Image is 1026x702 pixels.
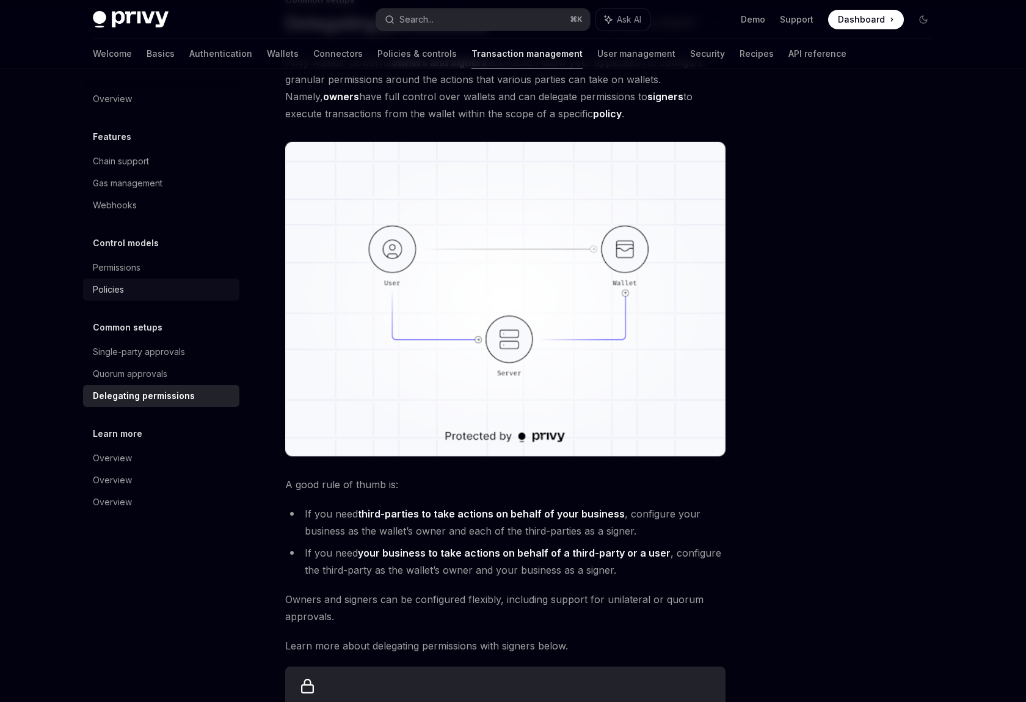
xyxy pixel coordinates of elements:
[690,39,725,68] a: Security
[93,198,137,213] div: Webhooks
[358,547,671,559] strong: your business to take actions on behalf of a third-party or a user
[597,39,675,68] a: User management
[83,469,239,491] a: Overview
[93,426,142,441] h5: Learn more
[828,10,904,29] a: Dashboard
[647,90,683,103] strong: signers
[147,39,175,68] a: Basics
[93,320,162,335] h5: Common setups
[285,476,726,493] span: A good rule of thumb is:
[93,154,149,169] div: Chain support
[83,279,239,301] a: Policies
[93,473,132,488] div: Overview
[83,341,239,363] a: Single-party approvals
[93,345,185,359] div: Single-party approvals
[93,130,131,144] h5: Features
[93,389,195,403] div: Delegating permissions
[740,39,774,68] a: Recipes
[93,282,124,297] div: Policies
[285,142,726,456] img: delegate
[285,505,726,539] li: If you need , configure your business as the wallet’s owner and each of the third-parties as a si...
[93,92,132,106] div: Overview
[93,176,162,191] div: Gas management
[313,39,363,68] a: Connectors
[93,495,132,510] div: Overview
[780,13,813,26] a: Support
[83,363,239,385] a: Quorum approvals
[83,385,239,407] a: Delegating permissions
[93,39,132,68] a: Welcome
[285,637,726,654] span: Learn more about delegating permissions with signers below.
[83,194,239,216] a: Webhooks
[93,236,159,250] h5: Control models
[83,257,239,279] a: Permissions
[399,12,434,27] div: Search...
[189,39,252,68] a: Authentication
[83,150,239,172] a: Chain support
[267,39,299,68] a: Wallets
[376,9,590,31] button: Search...⌘K
[838,13,885,26] span: Dashboard
[471,39,583,68] a: Transaction management
[83,491,239,513] a: Overview
[323,90,359,103] strong: owners
[285,54,726,122] span: Privy wallets’ powerful abstraction allow your application to configure granular permissions arou...
[741,13,765,26] a: Demo
[93,260,140,275] div: Permissions
[83,88,239,110] a: Overview
[93,11,169,28] img: dark logo
[93,451,132,466] div: Overview
[788,39,846,68] a: API reference
[93,367,167,381] div: Quorum approvals
[83,447,239,469] a: Overview
[285,591,726,625] span: Owners and signers can be configured flexibly, including support for unilateral or quorum approvals.
[377,39,457,68] a: Policies & controls
[596,9,650,31] button: Ask AI
[83,172,239,194] a: Gas management
[617,13,641,26] span: Ask AI
[570,15,583,24] span: ⌘ K
[593,108,622,120] a: policy
[914,10,933,29] button: Toggle dark mode
[358,508,625,520] strong: third-parties to take actions on behalf of your business
[285,544,726,579] li: If you need , configure the third-party as the wallet’s owner and your business as a signer.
